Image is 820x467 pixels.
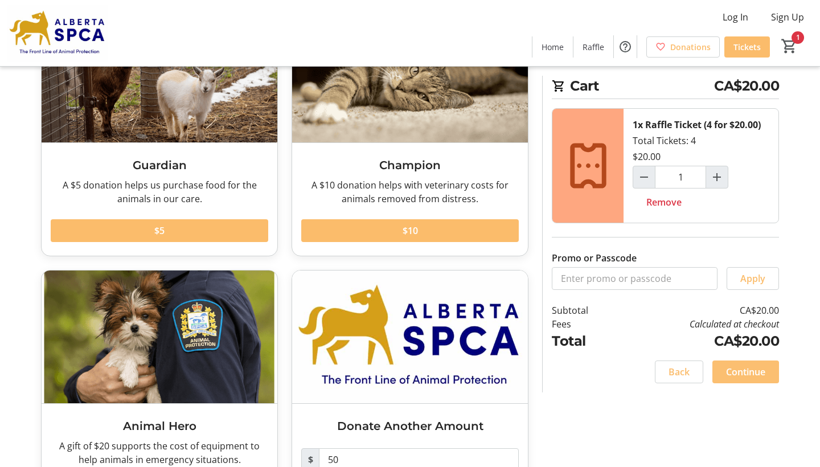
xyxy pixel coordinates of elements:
span: $5 [154,224,165,237]
h3: Donate Another Amount [301,417,519,435]
div: $20.00 [633,150,661,163]
div: A $5 donation helps us purchase food for the animals in our care. [51,178,268,206]
a: Tickets [724,36,770,58]
h3: Champion [301,157,519,174]
img: Champion [292,10,528,142]
label: Promo or Passcode [552,251,637,265]
button: Apply [727,267,779,290]
span: Apply [740,272,765,285]
td: Fees [552,317,618,331]
h2: Cart [552,76,779,99]
img: Animal Hero [42,271,277,403]
button: Sign Up [762,8,813,26]
td: CA$20.00 [618,304,779,317]
div: 1x Raffle Ticket (4 for $20.00) [633,118,761,132]
span: CA$20.00 [714,76,779,96]
button: Decrement by one [633,166,655,188]
span: Donations [670,41,711,53]
span: Log In [723,10,748,24]
div: A $10 donation helps with veterinary costs for animals removed from distress. [301,178,519,206]
span: Raffle [583,41,604,53]
div: Total Tickets: 4 [624,109,778,223]
span: Home [542,41,564,53]
button: Help [614,35,637,58]
h3: Animal Hero [51,417,268,435]
span: $10 [403,224,418,237]
button: Continue [712,361,779,383]
td: Subtotal [552,304,618,317]
a: Donations [646,36,720,58]
img: Donate Another Amount [292,271,528,403]
img: Guardian [42,10,277,142]
a: Raffle [573,36,613,58]
button: Cart [779,36,799,56]
span: Sign Up [771,10,804,24]
input: Raffle Ticket (4 for $20.00) Quantity [655,166,706,189]
button: Back [655,361,703,383]
span: Back [669,365,690,379]
a: Home [532,36,573,58]
img: Alberta SPCA's Logo [7,5,108,62]
span: Tickets [733,41,761,53]
button: $5 [51,219,268,242]
input: Enter promo or passcode [552,267,717,290]
h3: Guardian [51,157,268,174]
div: A gift of $20 supports the cost of equipment to help animals in emergency situations. [51,439,268,466]
button: Log In [714,8,757,26]
button: Increment by one [706,166,728,188]
span: Remove [646,195,682,209]
button: Remove [633,191,695,214]
td: Calculated at checkout [618,317,779,331]
td: CA$20.00 [618,331,779,351]
td: Total [552,331,618,351]
span: Continue [726,365,765,379]
button: $10 [301,219,519,242]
